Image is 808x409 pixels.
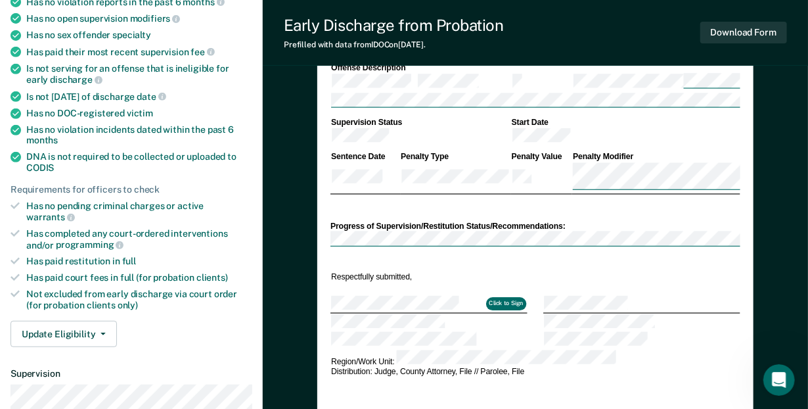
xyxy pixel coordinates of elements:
div: Send us a message [27,166,219,180]
p: How can we help? [26,116,236,138]
span: Messages [175,321,220,330]
th: Penalty Modifier [572,151,740,162]
iframe: Intercom live chat [763,364,795,396]
span: full [122,256,136,266]
span: programming [56,239,123,250]
button: Click to Sign [486,297,526,310]
span: modifiers [130,13,181,24]
div: Is not [DATE] of discharge [26,91,252,103]
div: Has no pending criminal charges or active [26,201,252,223]
div: Requirements for officers to check [11,184,252,195]
span: discharge [50,74,102,85]
div: Has paid restitution in [26,256,252,267]
img: Profile image for Kim [154,21,180,47]
span: Home [51,321,80,330]
div: Has no DOC-registered [26,108,252,119]
div: Prefilled with data from IDOC on [DATE] . [284,40,504,49]
span: date [137,91,166,102]
img: Profile image for Rajan [129,21,155,47]
div: Has completed any court-ordered interventions and/or [26,228,252,251]
span: victim [127,108,153,118]
span: specialty [112,30,151,40]
th: Penalty Type [400,151,510,162]
button: Update Eligibility [11,321,117,347]
div: Send us a message [13,155,250,191]
div: Has no violation incidents dated within the past 6 [26,124,252,147]
div: Is not serving for an offense that is ineligible for early [26,63,252,85]
div: Profile image for Krysty [179,21,205,47]
span: warrants [26,212,75,222]
span: months [26,135,58,145]
span: CODIS [26,162,54,173]
div: Early Discharge from Probation [284,16,504,35]
th: Offense Description [330,62,416,73]
div: DNA is not required to be collected or uploaded to [26,151,252,174]
dt: Supervision [11,368,252,379]
th: Supervision Status [330,117,510,128]
div: Not excluded from early discharge via court order (for probation clients [26,289,252,311]
span: clients) [196,272,228,283]
td: Region/Work Unit: Distribution: Judge, County Attorney, File // Parolee, File [330,349,740,377]
div: Has no sex offender [26,30,252,41]
th: Start Date [511,117,740,128]
div: Has paid their most recent supervision [26,46,252,58]
td: Respectfully submitted, [330,271,527,283]
p: Hi [PERSON_NAME] [26,93,236,116]
div: Has no open supervision [26,12,252,24]
span: fee [191,47,215,57]
div: Has paid court fees in full (for probation [26,272,252,283]
th: Penalty Value [511,151,573,162]
th: Sentence Date [330,151,400,162]
div: Progress of Supervision/Restitution Status/Recommendations: [330,221,740,231]
span: only) [118,300,138,310]
img: logo [26,25,99,46]
button: Messages [131,288,263,341]
div: Close [226,21,250,45]
button: Download Form [700,22,787,43]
